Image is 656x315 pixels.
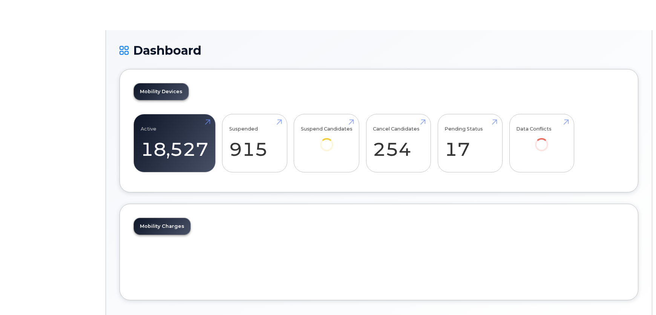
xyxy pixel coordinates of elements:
a: Suspend Candidates [301,118,353,162]
a: Data Conflicts [516,118,567,162]
h1: Dashboard [120,44,638,57]
a: Cancel Candidates 254 [373,118,424,168]
a: Pending Status 17 [444,118,495,168]
a: Suspended 915 [229,118,280,168]
a: Mobility Charges [134,218,190,235]
a: Active 18,527 [141,118,208,168]
a: Mobility Devices [134,83,189,100]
